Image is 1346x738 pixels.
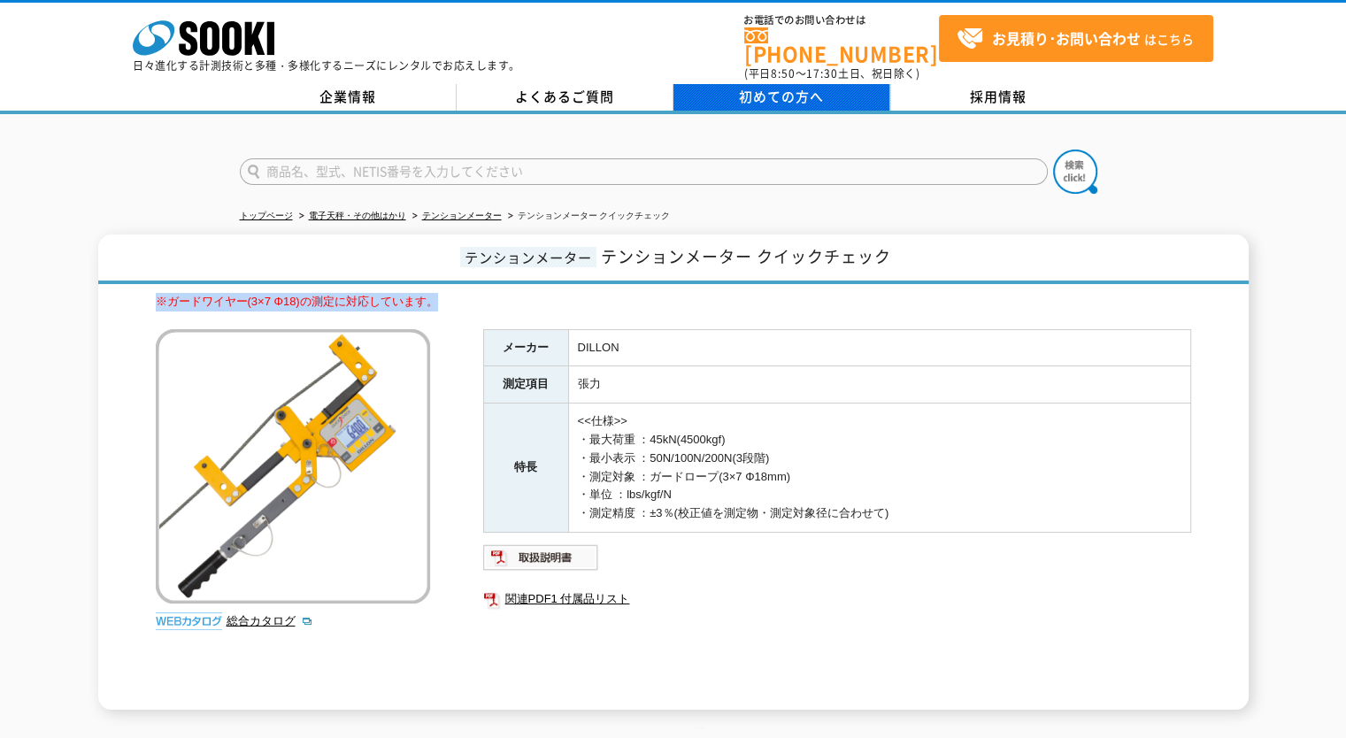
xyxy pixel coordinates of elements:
span: はこちら [957,26,1194,52]
a: 初めての方へ [673,84,890,111]
th: 測定項目 [483,366,568,404]
a: 採用情報 [890,84,1107,111]
th: 特長 [483,404,568,533]
a: [PHONE_NUMBER] [744,27,939,64]
span: 8:50 [771,65,796,81]
a: テンションメーター [422,211,502,220]
span: 初めての方へ [739,87,824,106]
span: ※ガードワイヤー(3×7 Φ18)の測定に対応しています。 [156,295,438,308]
a: 関連PDF1 付属品リスト [483,588,1191,611]
span: テンションメーター クイックチェック [601,244,891,268]
a: よくあるご質問 [457,84,673,111]
a: 企業情報 [240,84,457,111]
a: お見積り･お問い合わせはこちら [939,15,1213,62]
th: メーカー [483,329,568,366]
span: テンションメーター [460,247,596,267]
span: お電話でのお問い合わせは [744,15,939,26]
img: テンションメーター クイックチェック [156,329,430,603]
li: テンションメーター クイックチェック [504,207,671,226]
a: 電子天秤・その他はかり [309,211,406,220]
img: btn_search.png [1053,150,1097,194]
strong: お見積り･お問い合わせ [992,27,1141,49]
td: 張力 [568,366,1190,404]
span: (平日 ～ 土日、祝日除く) [744,65,919,81]
a: トップページ [240,211,293,220]
img: 取扱説明書 [483,543,599,572]
td: DILLON [568,329,1190,366]
input: 商品名、型式、NETIS番号を入力してください [240,158,1048,185]
img: webカタログ [156,612,222,630]
p: 日々進化する計測技術と多種・多様化するニーズにレンタルでお応えします。 [133,60,520,71]
span: 17:30 [806,65,838,81]
td: <<仕様>> ・最大荷重 ：45kN(4500kgf) ・最小表示 ：50N/100N/200N(3段階) ・測定対象 ：ガードロープ(3×7 Φ18mm) ・単位 ：lbs/kgf/N ・測定... [568,404,1190,533]
a: 総合カタログ [227,614,313,627]
a: 取扱説明書 [483,555,599,568]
